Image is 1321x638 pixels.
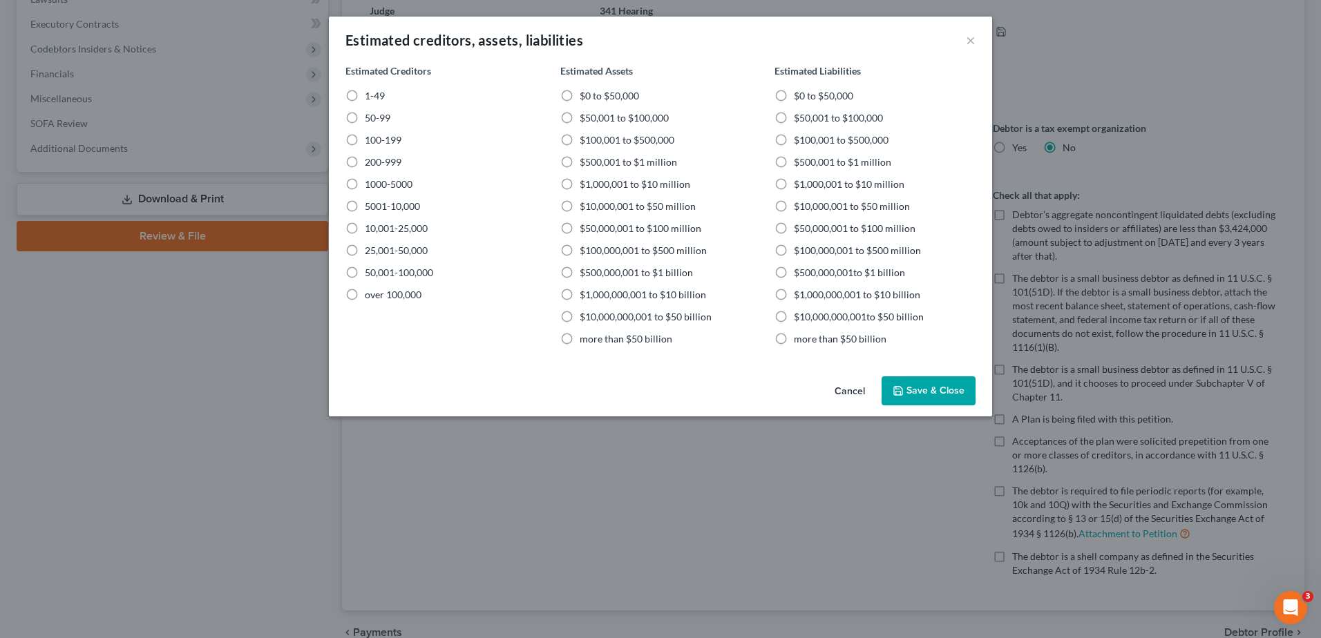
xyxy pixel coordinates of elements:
[794,178,904,190] span: $1,000,001 to $10 million
[794,112,883,124] span: $50,001 to $100,000
[966,32,976,48] button: ×
[580,156,677,168] span: $500,001 to $1 million
[580,311,712,322] span: $10,000,000,001 to $50 billion
[580,200,696,212] span: $10,000,001 to $50 million
[365,200,420,212] span: 5001-10,000
[580,267,693,278] span: $500,000,001 to $1 billion
[345,64,431,78] label: Estimated Creditors
[794,333,886,345] span: more than $50 billion
[560,64,633,78] label: Estimated Assets
[794,222,915,234] span: $50,000,001 to $100 million
[580,90,639,101] span: $0 to $50,000
[580,289,706,300] span: $1,000,000,001 to $10 billion
[365,244,428,256] span: 25,001-50,000
[774,64,861,78] label: Estimated Liabilities
[365,156,401,168] span: 200-999
[794,90,853,101] span: $0 to $50,000
[1274,591,1307,624] iframe: Intercom live chat
[365,112,390,124] span: 50-99
[365,178,412,190] span: 1000-5000
[365,90,385,101] span: 1-49
[580,244,707,256] span: $100,000,001 to $500 million
[794,244,921,256] span: $100,000,001 to $500 million
[580,222,701,234] span: $50,000,001 to $100 million
[794,311,924,322] span: $10,000,000,001to $50 billion
[882,376,976,405] button: Save & Close
[794,200,910,212] span: $10,000,001 to $50 million
[580,178,690,190] span: $1,000,001 to $10 million
[794,134,888,146] span: $100,001 to $500,000
[824,378,876,405] button: Cancel
[580,112,669,124] span: $50,001 to $100,000
[365,267,433,278] span: 50,001-100,000
[365,134,401,146] span: 100-199
[580,134,674,146] span: $100,001 to $500,000
[1302,591,1313,602] span: 3
[345,30,583,50] div: Estimated creditors, assets, liabilities
[794,156,891,168] span: $500,001 to $1 million
[365,222,428,234] span: 10,001-25,000
[365,289,421,300] span: over 100,000
[580,333,672,345] span: more than $50 billion
[794,289,920,300] span: $1,000,000,001 to $10 billion
[794,267,905,278] span: $500,000,001to $1 billion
